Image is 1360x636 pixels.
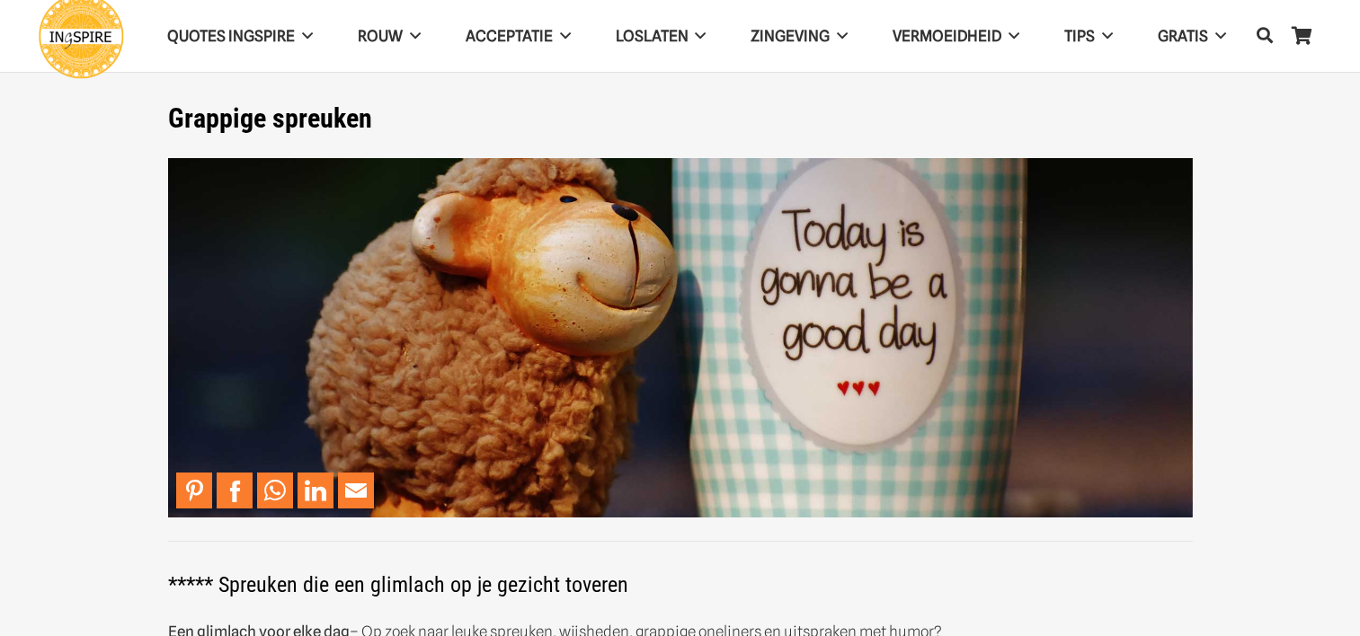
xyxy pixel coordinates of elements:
[176,473,212,508] a: Pin to Pinterest
[893,27,1001,45] span: VERMOEIDHEID
[338,473,378,508] li: Email This
[616,27,689,45] span: Loslaten
[167,27,295,45] span: QUOTES INGSPIRE
[217,473,253,508] a: Share to Facebook
[358,27,403,45] span: ROUW
[1247,14,1283,57] a: Zoeken
[593,13,729,59] a: Loslaten
[466,27,553,45] span: Acceptatie
[298,473,333,508] a: Share to LinkedIn
[870,13,1042,59] a: VERMOEIDHEID
[1042,13,1135,59] a: TIPS
[443,13,593,59] a: Acceptatie
[335,13,443,59] a: ROUW
[1064,27,1095,45] span: TIPS
[145,13,335,59] a: QUOTES INGSPIRE
[217,473,257,508] li: Facebook
[168,549,1193,597] h2: ***** Spreuken die een glimlach op je gezicht toveren
[168,102,1193,135] h1: Grappige spreuken
[751,27,830,45] span: Zingeving
[728,13,870,59] a: Zingeving
[1135,13,1249,59] a: GRATIS
[257,473,298,508] li: WhatsApp
[338,473,374,508] a: Mail to Email This
[298,473,338,508] li: LinkedIn
[176,473,217,508] li: Pinterest
[1158,27,1208,45] span: GRATIS
[257,473,293,508] a: Share to WhatsApp
[168,158,1193,518] img: Leuke korte spreuken en grappige oneliners gezegden leuke spreuken voor op facebook - grappige qu...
